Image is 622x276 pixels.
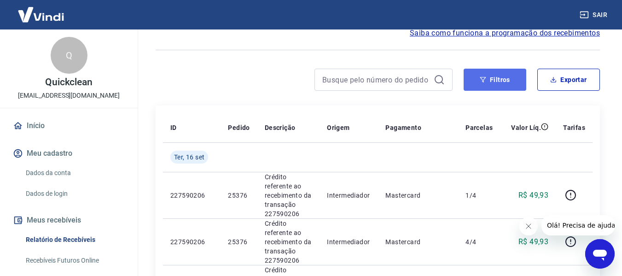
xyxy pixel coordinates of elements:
p: 4/4 [465,237,493,247]
p: Crédito referente ao recebimento da transação 227590206 [265,172,312,218]
span: Olá! Precisa de ajuda? [6,6,77,14]
p: Mastercard [385,191,451,200]
p: Valor Líq. [511,123,541,132]
a: Dados da conta [22,164,127,182]
p: 1/4 [465,191,493,200]
p: Origem [327,123,349,132]
p: 227590206 [170,237,213,247]
p: Descrição [265,123,296,132]
p: Intermediador [327,191,371,200]
button: Meus recebíveis [11,210,127,230]
img: Vindi [11,0,71,29]
a: Início [11,116,127,136]
p: [EMAIL_ADDRESS][DOMAIN_NAME] [18,91,120,100]
p: Quickclean [45,77,93,87]
p: R$ 49,93 [518,236,548,247]
input: Busque pelo número do pedido [322,73,430,87]
p: Mastercard [385,237,451,247]
button: Sair [578,6,611,23]
button: Meu cadastro [11,143,127,164]
iframe: Botão para abrir a janela de mensagens [585,239,615,269]
p: Tarifas [563,123,585,132]
a: Relatório de Recebíveis [22,230,127,249]
p: R$ 49,93 [518,190,548,201]
a: Dados de login [22,184,127,203]
a: Recebíveis Futuros Online [22,251,127,270]
div: Q [51,37,87,74]
p: 25376 [228,191,250,200]
p: Crédito referente ao recebimento da transação 227590206 [265,219,312,265]
button: Exportar [537,69,600,91]
iframe: Fechar mensagem [519,217,538,235]
p: 25376 [228,237,250,247]
iframe: Mensagem da empresa [541,215,615,235]
a: Saiba como funciona a programação dos recebimentos [410,28,600,39]
p: Pedido [228,123,250,132]
p: Parcelas [465,123,493,132]
p: 227590206 [170,191,213,200]
p: ID [170,123,177,132]
p: Pagamento [385,123,421,132]
button: Filtros [464,69,526,91]
p: Intermediador [327,237,371,247]
span: Ter, 16 set [174,153,204,162]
